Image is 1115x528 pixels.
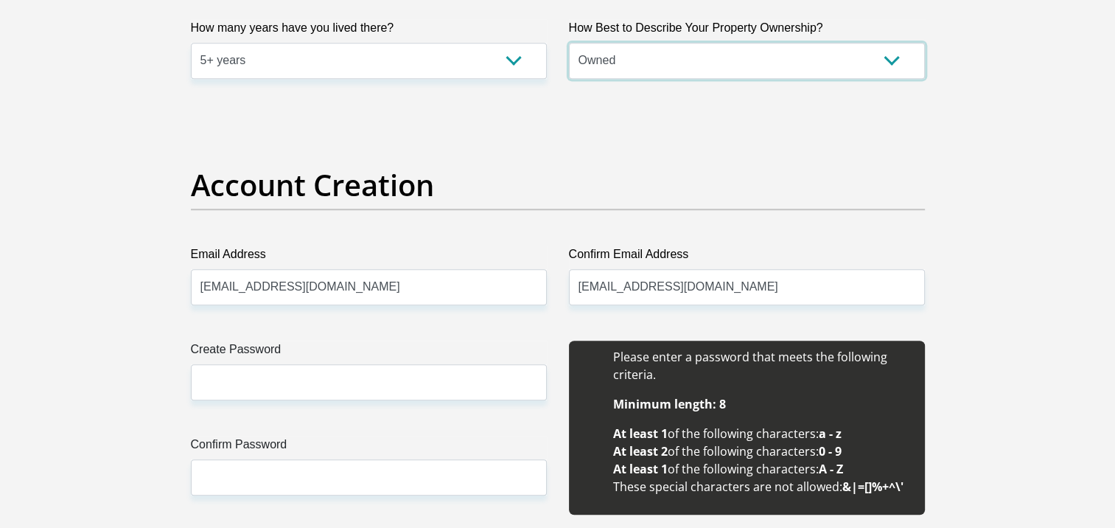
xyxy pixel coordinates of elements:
li: of the following characters: [613,425,910,442]
b: a - z [819,425,842,442]
b: A - Z [819,461,843,477]
select: Please select a value [191,43,547,79]
b: Minimum length: 8 [613,396,726,412]
li: of the following characters: [613,460,910,478]
input: Confirm Password [191,459,547,496]
label: Confirm Email Address [569,246,925,269]
li: of the following characters: [613,442,910,460]
li: Please enter a password that meets the following criteria. [613,348,910,383]
input: Email Address [191,269,547,305]
b: &|=[]%+^\' [842,479,903,495]
label: Confirm Password [191,436,547,459]
label: How many years have you lived there? [191,19,547,43]
select: Please select a value [569,43,925,79]
b: 0 - 9 [819,443,842,459]
b: At least 1 [613,425,668,442]
label: How Best to Describe Your Property Ownership? [569,19,925,43]
input: Create Password [191,364,547,400]
h2: Account Creation [191,167,925,203]
label: Email Address [191,246,547,269]
b: At least 1 [613,461,668,477]
input: Confirm Email Address [569,269,925,305]
li: These special characters are not allowed: [613,478,910,496]
label: Create Password [191,341,547,364]
b: At least 2 [613,443,668,459]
